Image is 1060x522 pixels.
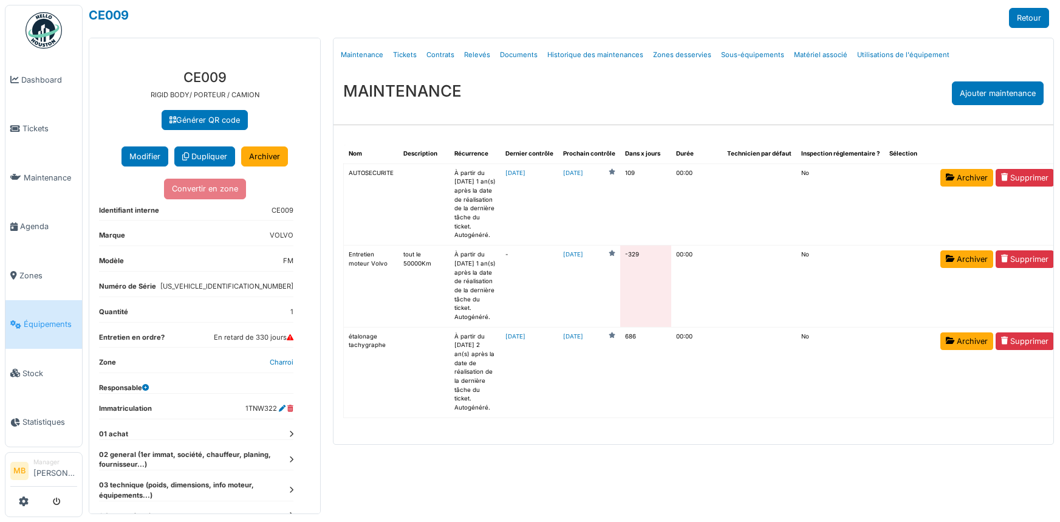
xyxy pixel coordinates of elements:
a: MB Manager[PERSON_NAME] [10,458,77,487]
td: 109 [620,163,671,246]
td: tout le 50000Km [398,246,450,328]
th: Inspection réglementaire ? [796,145,884,163]
span: translation missing: fr.shared.no [801,333,809,340]
a: Dashboard [5,55,82,105]
p: RIGID BODY/ PORTEUR / CAMION [99,90,310,100]
td: À partir du [DATE] 1 an(s) après la date de réalisation de la dernière tâche du ticket. Autogénéré. [450,246,501,328]
dd: 1 [290,307,293,317]
a: Maintenance [5,153,82,202]
span: Maintenance [24,172,77,184]
a: [DATE] [563,332,583,342]
dt: Entretien en ordre? [99,332,165,348]
span: Stock [22,368,77,379]
td: 00:00 [671,163,722,246]
li: [PERSON_NAME] [33,458,77,484]
span: Agenda [20,221,77,232]
span: Équipements [24,318,77,330]
td: À partir du [DATE] 1 an(s) après la date de réalisation de la dernière tâche du ticket. Autogénéré. [450,163,501,246]
dd: FM [283,256,293,266]
div: Manager [33,458,77,467]
span: Dashboard [21,74,77,86]
span: Zones [19,270,77,281]
a: Retour [1009,8,1049,28]
h3: CE009 [99,69,310,85]
dt: 02 general (1er immat, société, chauffeur, planing, fournisseur...) [99,450,293,470]
a: Supprimer [996,332,1054,350]
a: [DATE] [563,250,583,259]
td: 00:00 [671,327,722,417]
a: Tickets [388,41,422,69]
td: AUTOSECURITE [344,163,399,246]
a: Historique des maintenances [542,41,648,69]
a: Documents [495,41,542,69]
td: - [501,246,558,328]
img: Badge_color-CXgf-gQk.svg [26,12,62,49]
td: -329 [620,246,671,328]
a: CE009 [89,8,129,22]
li: MB [10,462,29,480]
a: Archiver [940,332,993,350]
a: Équipements [5,300,82,349]
a: Charroi [270,358,293,366]
th: Dans x jours [620,145,671,163]
a: Statistiques [5,398,82,447]
td: À partir du [DATE] 2 an(s) après la date de réalisation de la dernière tâche du ticket. Autogénéré. [450,327,501,417]
dd: En retard de 330 jours [214,332,293,343]
dt: Marque [99,230,125,246]
h3: MAINTENANCE [343,81,462,100]
a: [DATE] [563,169,583,178]
a: Agenda [5,202,82,252]
span: Tickets [22,123,77,134]
dd: [US_VEHICLE_IDENTIFICATION_NUMBER] [160,281,293,292]
a: Stock [5,349,82,398]
a: Supprimer [996,250,1054,268]
dt: 01 achat [99,429,293,439]
dt: 03 technique (poids, dimensions, info moteur, équipements...) [99,480,293,501]
th: Durée [671,145,722,163]
span: Statistiques [22,416,77,428]
dd: 1TNW322 [245,404,293,414]
a: Zones [5,251,82,300]
dt: Identifiant interne [99,205,159,221]
th: Sélection [884,145,935,163]
dd: CE009 [272,205,293,216]
a: Tickets [5,105,82,154]
dt: Numéro de Série [99,281,156,297]
span: translation missing: fr.shared.no [801,170,809,176]
a: Dupliquer [174,146,235,167]
a: Zones desservies [648,41,716,69]
a: Générer QR code [162,110,248,130]
a: [DATE] [505,333,525,340]
dt: Zone [99,357,116,373]
a: Maintenance [336,41,388,69]
dd: VOLVO [270,230,293,241]
td: étalonage tachygraphe [344,327,399,417]
th: Récurrence [450,145,501,163]
th: Nom [344,145,399,163]
td: 686 [620,327,671,417]
a: Matériel associé [789,41,852,69]
a: [DATE] [505,170,525,176]
a: Sous-équipements [716,41,789,69]
button: Modifier [121,146,168,167]
dt: Modèle [99,256,124,271]
dt: Responsable [99,383,149,393]
a: Supprimer [996,169,1054,187]
th: Dernier contrôle [501,145,558,163]
span: translation missing: fr.shared.no [801,251,809,258]
a: Relevés [459,41,495,69]
a: Archiver [241,146,288,167]
th: Technicien par défaut [722,145,796,163]
th: Prochain contrôle [558,145,620,163]
a: Archiver [940,250,993,268]
a: Contrats [422,41,459,69]
dt: Quantité [99,307,128,322]
dt: 04 pneus / essieux [99,511,293,521]
div: Ajouter maintenance [952,81,1044,105]
a: Archiver [940,169,993,187]
dt: Immatriculation [99,404,152,419]
th: Description [398,145,450,163]
a: Utilisations de l'équipement [852,41,954,69]
td: 00:00 [671,246,722,328]
td: Entretien moteur Volvo [344,246,399,328]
